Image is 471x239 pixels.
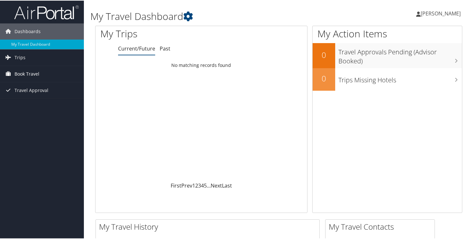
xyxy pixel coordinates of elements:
a: Next [211,181,222,188]
h3: Trips Missing Hotels [338,72,462,84]
h2: 0 [313,49,335,60]
span: Travel Approval [15,82,48,98]
span: Dashboards [15,23,41,39]
a: 5 [204,181,207,188]
a: Current/Future [118,44,155,51]
a: Last [222,181,232,188]
a: 3 [198,181,201,188]
span: … [207,181,211,188]
a: 0Travel Approvals Pending (Advisor Booked) [313,42,462,67]
a: 2 [195,181,198,188]
td: No matching records found [95,59,307,70]
h2: 0 [313,72,335,83]
h1: My Action Items [313,26,462,40]
h1: My Travel Dashboard [90,9,342,23]
span: Book Travel [15,65,39,81]
h2: My Travel Contacts [329,221,435,232]
a: 0Trips Missing Hotels [313,68,462,90]
img: airportal-logo.png [14,4,79,19]
a: 1 [192,181,195,188]
a: First [171,181,181,188]
a: Prev [181,181,192,188]
span: [PERSON_NAME] [421,9,461,16]
a: [PERSON_NAME] [416,3,467,23]
h2: My Travel History [99,221,319,232]
h3: Travel Approvals Pending (Advisor Booked) [338,44,462,65]
h1: My Trips [100,26,214,40]
a: 4 [201,181,204,188]
span: Trips [15,49,25,65]
a: Past [160,44,170,51]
